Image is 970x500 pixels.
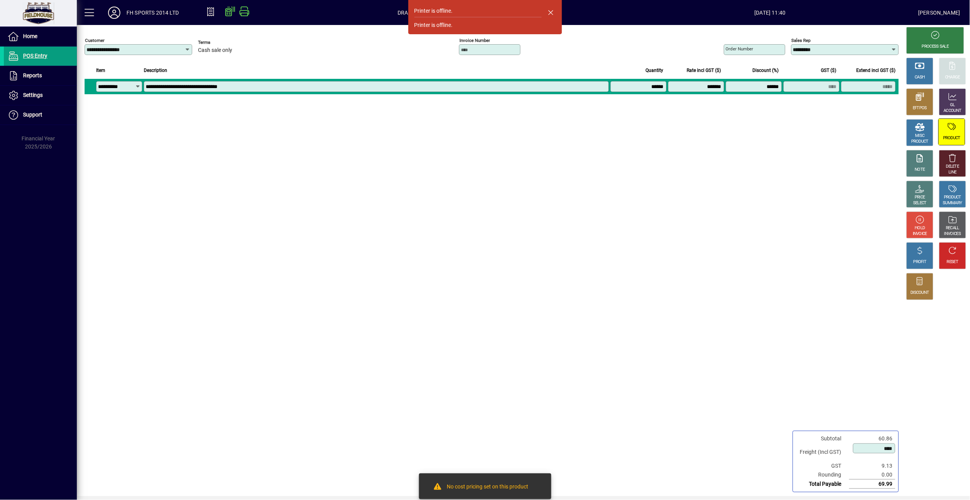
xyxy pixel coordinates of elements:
div: PRODUCT [944,195,961,200]
span: Support [23,112,42,118]
div: GL [950,102,955,108]
mat-label: Order number [726,46,754,52]
div: HOLD [915,225,925,231]
span: Extend incl GST ($) [857,66,896,75]
td: 69.99 [849,480,895,489]
a: Home [4,27,77,46]
div: MISC [915,133,925,139]
div: CHARGE [945,75,960,80]
div: [PERSON_NAME] [918,7,960,19]
div: No cost pricing set on this product [447,483,529,492]
div: RECALL [946,225,960,231]
td: 0.00 [849,470,895,480]
div: LINE [949,170,957,175]
div: SELECT [913,200,927,206]
td: Total Payable [796,480,849,489]
button: Profile [102,6,126,20]
div: PROFIT [913,259,927,265]
mat-label: Sales rep [792,38,811,43]
span: DRAWER1 [398,7,423,19]
mat-label: Customer [85,38,105,43]
span: Terms [198,40,244,45]
a: Support [4,105,77,125]
a: Reports [4,66,77,85]
span: Rate incl GST ($) [687,66,721,75]
div: NOTE [915,167,925,173]
div: EFTPOS [913,105,927,111]
div: DELETE [946,164,959,170]
div: CASH [915,75,925,80]
div: RESET [947,259,958,265]
div: INVOICES [944,231,961,237]
span: Home [23,33,37,39]
td: 9.13 [849,462,895,470]
div: PRODUCT [943,135,960,141]
div: PROCESS SALE [922,44,949,50]
span: POS Entry [23,53,47,59]
div: Printer is offline. [414,21,453,29]
span: [DATE] 11:40 [622,7,918,19]
div: SUMMARY [943,200,962,206]
td: 60.86 [849,434,895,443]
div: PRICE [915,195,925,200]
span: Cash sale only [198,47,232,53]
td: Rounding [796,470,849,480]
div: INVOICE [913,231,927,237]
span: Quantity [646,66,664,75]
div: DISCOUNT [911,290,929,296]
span: Reports [23,72,42,78]
span: Item [96,66,105,75]
span: GST ($) [821,66,837,75]
div: PRODUCT [911,139,928,145]
td: Freight (Incl GST) [796,443,849,462]
td: GST [796,462,849,470]
td: Subtotal [796,434,849,443]
div: FH SPORTS 2014 LTD [126,7,179,19]
a: Settings [4,86,77,105]
span: Settings [23,92,43,98]
mat-label: Invoice number [459,38,490,43]
span: Description [144,66,167,75]
span: Discount (%) [753,66,779,75]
